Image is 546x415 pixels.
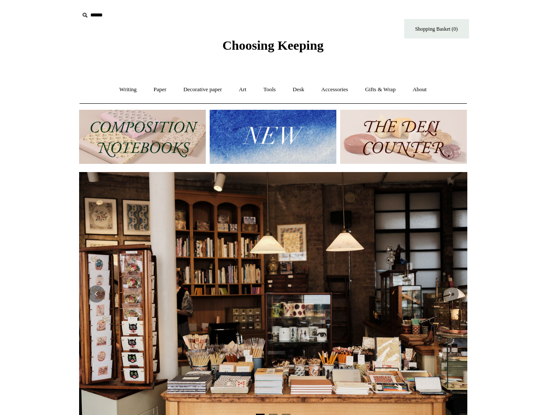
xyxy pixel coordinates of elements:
span: Choosing Keeping [222,38,323,52]
a: Art [231,78,254,101]
img: 202302 Composition ledgers.jpg__PID:69722ee6-fa44-49dd-a067-31375e5d54ec [79,110,206,164]
a: Gifts & Wrap [357,78,403,101]
button: Next [441,285,459,303]
img: New.jpg__PID:f73bdf93-380a-4a35-bcfe-7823039498e1 [210,110,336,164]
a: Tools [255,78,284,101]
button: Previous [88,285,105,303]
a: Decorative paper [176,78,230,101]
a: Paper [146,78,174,101]
img: The Deli Counter [340,110,467,164]
a: Accessories [313,78,356,101]
a: Shopping Basket (0) [404,19,469,38]
a: Choosing Keeping [222,45,323,51]
a: Desk [285,78,312,101]
a: About [405,78,434,101]
a: Writing [112,78,144,101]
